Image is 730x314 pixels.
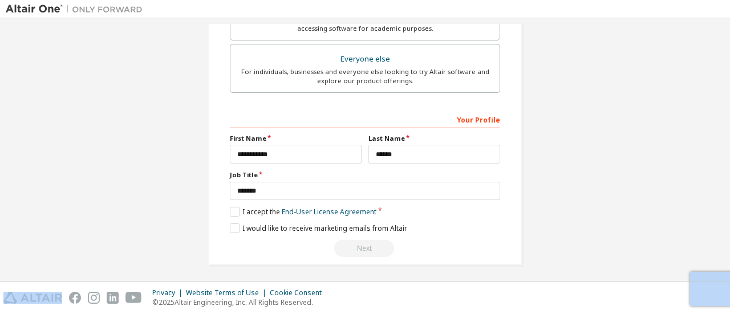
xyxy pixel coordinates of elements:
img: youtube.svg [125,292,142,304]
div: Website Terms of Use [186,288,270,297]
div: Select your account type to continue [230,240,500,257]
label: Last Name [368,134,500,143]
div: Cookie Consent [270,288,328,297]
p: © 2025 Altair Engineering, Inc. All Rights Reserved. [152,297,328,307]
div: Everyone else [237,51,493,67]
img: linkedin.svg [107,292,119,304]
img: Altair One [6,3,148,15]
img: instagram.svg [88,292,100,304]
div: For individuals, businesses and everyone else looking to try Altair software and explore our prod... [237,67,493,85]
label: I accept the [230,207,376,217]
div: For faculty & administrators of academic institutions administering students and accessing softwa... [237,15,493,33]
div: Privacy [152,288,186,297]
label: First Name [230,134,362,143]
div: Your Profile [230,110,500,128]
label: Job Title [230,170,500,180]
img: facebook.svg [69,292,81,304]
a: End-User License Agreement [282,207,376,217]
img: altair_logo.svg [3,292,62,304]
label: I would like to receive marketing emails from Altair [230,223,407,233]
